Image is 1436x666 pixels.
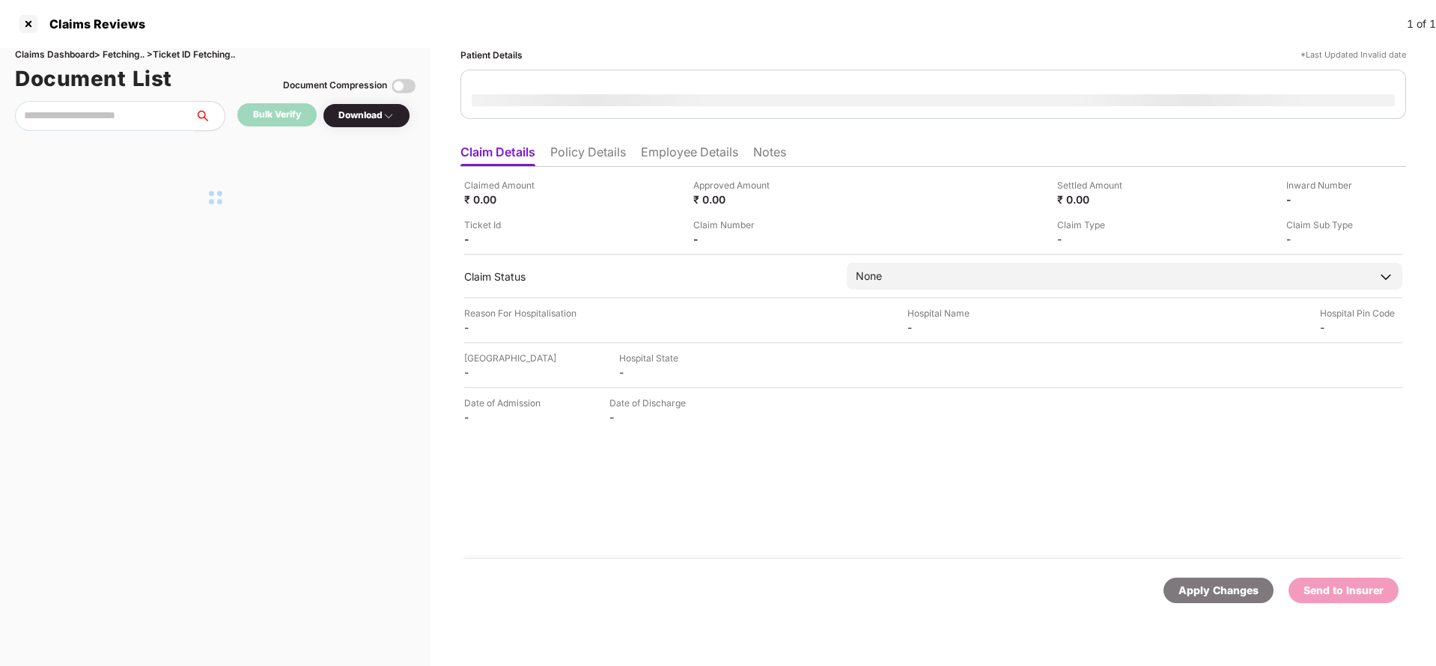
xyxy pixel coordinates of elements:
[464,192,547,207] div: ₹ 0.00
[283,79,387,93] div: Document Compression
[1286,232,1369,246] div: -
[1407,16,1436,32] div: 1 of 1
[383,110,395,122] img: svg+xml;base64,PHN2ZyBpZD0iRHJvcGRvd24tMzJ4MzIiIHhtbG5zPSJodHRwOi8vd3d3LnczLm9yZy8yMDAwL3N2ZyIgd2...
[641,144,738,166] li: Employee Details
[194,101,225,131] button: search
[609,410,692,424] div: -
[1300,48,1406,62] div: *Last Updated Invalid date
[550,144,626,166] li: Policy Details
[464,351,556,365] div: [GEOGRAPHIC_DATA]
[907,320,990,334] div: -
[464,232,547,246] div: -
[693,218,776,232] div: Claim Number
[40,16,145,31] div: Claims Reviews
[856,268,882,284] div: None
[693,232,776,246] div: -
[253,108,301,122] div: Bulk Verify
[1286,178,1369,192] div: Inward Number
[907,306,990,320] div: Hospital Name
[392,74,416,98] img: svg+xml;base64,PHN2ZyBpZD0iVG9nZ2xlLTMyeDMyIiB4bWxucz0iaHR0cDovL3d3dy53My5vcmcvMjAwMC9zdmciIHdpZH...
[1286,192,1369,207] div: -
[1320,320,1402,334] div: -
[1057,232,1140,246] div: -
[693,178,776,192] div: Approved Amount
[464,306,576,320] div: Reason For Hospitalisation
[464,218,547,232] div: Ticket Id
[1303,582,1384,599] div: Send to Insurer
[464,410,547,424] div: -
[15,48,416,62] div: Claims Dashboard > Fetching.. > Ticket ID Fetching..
[464,320,547,334] div: -
[464,269,832,284] div: Claim Status
[460,144,535,166] li: Claim Details
[1057,192,1140,207] div: ₹ 0.00
[609,396,692,410] div: Date of Discharge
[338,109,395,123] div: Download
[15,62,172,95] h1: Document List
[1057,218,1140,232] div: Claim Type
[464,396,547,410] div: Date of Admission
[1178,582,1259,599] div: Apply Changes
[1378,269,1393,284] img: downArrowIcon
[460,48,523,62] div: Patient Details
[693,192,776,207] div: ₹ 0.00
[1320,306,1402,320] div: Hospital Pin Code
[464,178,547,192] div: Claimed Amount
[619,365,702,379] div: -
[619,351,702,365] div: Hospital State
[464,365,547,379] div: -
[753,144,786,166] li: Notes
[1057,178,1140,192] div: Settled Amount
[194,110,225,122] span: search
[1286,218,1369,232] div: Claim Sub Type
